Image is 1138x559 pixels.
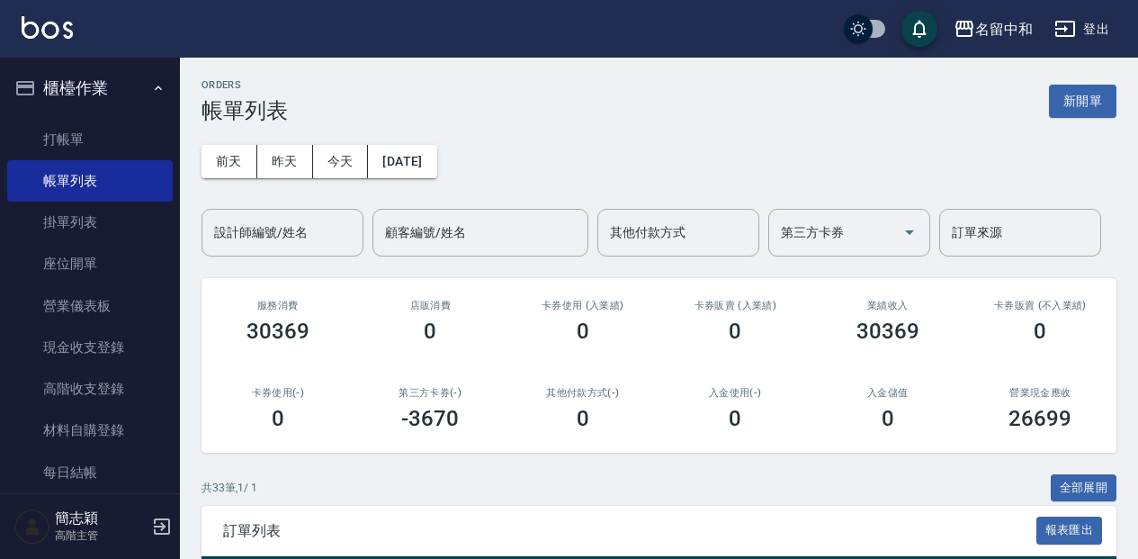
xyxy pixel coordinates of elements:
h3: 26699 [1008,406,1071,431]
h2: 入金儲值 [833,387,943,399]
a: 新開單 [1049,92,1116,109]
a: 高階收支登錄 [7,368,173,410]
h2: ORDERS [202,79,288,91]
h3: 帳單列表 [202,98,288,123]
h2: 營業現金應收 [986,387,1096,399]
h2: 卡券使用(-) [223,387,333,399]
button: 報表匯出 [1036,517,1103,545]
a: 每日結帳 [7,452,173,493]
button: 前天 [202,145,257,178]
a: 材料自購登錄 [7,410,173,451]
img: Logo [22,16,73,39]
div: 名留中和 [975,18,1033,41]
a: 現金收支登錄 [7,327,173,368]
h3: 0 [577,406,589,431]
img: Person [14,509,50,545]
button: 登出 [1047,13,1116,46]
h3: 0 [882,406,894,431]
a: 座位開單 [7,243,173,284]
a: 掛單列表 [7,202,173,243]
button: Open [895,218,924,247]
h3: 0 [1034,319,1046,344]
button: 新開單 [1049,85,1116,118]
h3: -3670 [401,406,459,431]
p: 共 33 筆, 1 / 1 [202,480,257,496]
button: save [901,11,937,47]
button: [DATE] [368,145,436,178]
h2: 店販消費 [376,300,486,311]
h2: 卡券販賣 (入業績) [681,300,791,311]
h2: 第三方卡券(-) [376,387,486,399]
h3: 0 [729,406,741,431]
button: 今天 [313,145,369,178]
button: 名留中和 [946,11,1040,48]
a: 打帳單 [7,119,173,160]
h2: 卡券販賣 (不入業績) [986,300,1096,311]
a: 帳單列表 [7,160,173,202]
button: 昨天 [257,145,313,178]
span: 訂單列表 [223,522,1036,540]
h3: 0 [729,319,741,344]
h5: 簡志穎 [55,509,147,527]
h3: 0 [577,319,589,344]
a: 營業儀表板 [7,285,173,327]
h3: 30369 [246,319,309,344]
h3: 30369 [856,319,919,344]
h3: 0 [424,319,436,344]
h2: 業績收入 [833,300,943,311]
h3: 服務消費 [223,300,333,311]
button: 全部展開 [1051,474,1117,502]
h2: 入金使用(-) [681,387,791,399]
button: 櫃檯作業 [7,65,173,112]
h2: 其他付款方式(-) [528,387,638,399]
p: 高階主管 [55,527,147,544]
a: 報表匯出 [1036,521,1103,538]
a: 排班表 [7,493,173,535]
h3: 0 [272,406,284,431]
h2: 卡券使用 (入業績) [528,300,638,311]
